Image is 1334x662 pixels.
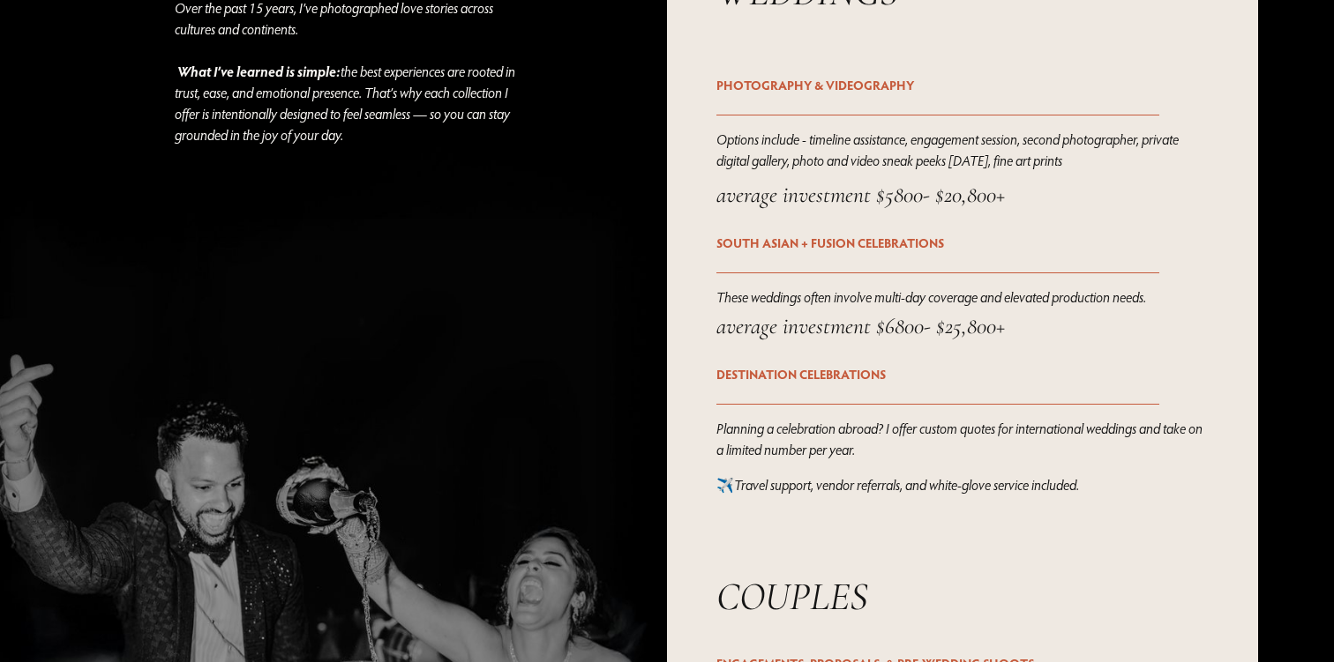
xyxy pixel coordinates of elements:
[716,573,868,621] em: COUPLES
[716,312,1005,339] em: average investment $6800- $25,800+
[716,420,1205,458] em: Planning a celebration abroad? I offer custom quotes for international weddings and take on a lim...
[177,62,341,80] em: What I’ve learned is simple:
[716,366,886,383] strong: DESTINATION CELEBRATIONS
[716,474,1209,495] p: ✈️
[716,234,944,251] strong: SOUTH ASIAN + FUSION CELEBRATIONS
[716,130,1181,169] em: Options include - timeline assistance, engagement session, second photographer, private digital g...
[716,77,914,93] strong: PHOTOGRAPHY & VIDEOGRAPHY
[716,181,1005,208] em: average investment $5800- $20,800+
[716,288,1146,306] em: These weddings often involve multi-day coverage and elevated production needs.
[734,476,1079,494] em: Travel support, vendor referrals, and white-glove service included.
[175,63,518,144] em: the best experiences are rooted in trust, ease, and emotional presence. That’s why each collectio...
